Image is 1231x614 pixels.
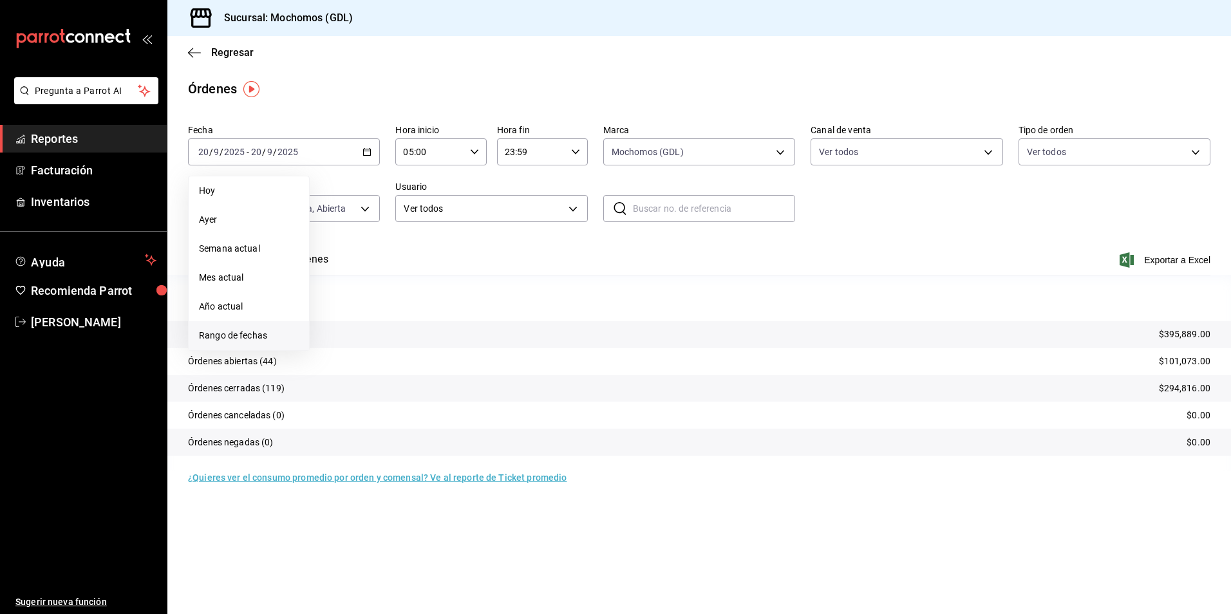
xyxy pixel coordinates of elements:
p: $101,073.00 [1159,355,1210,368]
span: Reportes [31,130,156,147]
span: Semana actual [199,242,299,256]
a: Pregunta a Parrot AI [9,93,158,107]
input: -- [267,147,273,157]
p: Órdenes abiertas (44) [188,355,277,368]
p: $395,889.00 [1159,328,1210,341]
span: Recomienda Parrot [31,282,156,299]
label: Fecha [188,126,380,135]
label: Hora fin [497,126,588,135]
input: -- [250,147,262,157]
span: Inventarios [31,193,156,210]
p: $0.00 [1187,436,1210,449]
span: Ayuda [31,252,140,268]
button: open_drawer_menu [142,33,152,44]
p: Resumen [188,290,1210,306]
span: / [273,147,277,157]
span: / [209,147,213,157]
span: Mochomos (GDL) [612,145,684,158]
span: Ver todos [1027,145,1066,158]
input: Buscar no. de referencia [633,196,795,221]
p: $294,816.00 [1159,382,1210,395]
span: Ver todos [819,145,858,158]
span: Facturación [31,162,156,179]
span: Ayer [199,213,299,227]
span: Sugerir nueva función [15,595,156,609]
span: [PERSON_NAME] [31,313,156,331]
button: Exportar a Excel [1122,252,1210,268]
label: Hora inicio [395,126,486,135]
button: Regresar [188,46,254,59]
h3: Sucursal: Mochomos (GDL) [214,10,353,26]
p: $0.00 [1187,409,1210,422]
p: Órdenes negadas (0) [188,436,274,449]
div: Órdenes [188,79,237,98]
label: Tipo de orden [1019,126,1210,135]
span: Ver todos [404,202,563,216]
label: Canal de venta [811,126,1002,135]
p: Órdenes canceladas (0) [188,409,285,422]
label: Marca [603,126,795,135]
span: Mes actual [199,271,299,284]
span: Año actual [199,300,299,313]
p: Órdenes cerradas (119) [188,382,285,395]
input: ---- [277,147,299,157]
span: Regresar [211,46,254,59]
span: / [262,147,266,157]
input: ---- [223,147,245,157]
img: Tooltip marker [243,81,259,97]
input: -- [198,147,209,157]
a: ¿Quieres ver el consumo promedio por orden y comensal? Ve al reporte de Ticket promedio [188,472,567,483]
span: Pregunta a Parrot AI [35,84,138,98]
span: Hoy [199,184,299,198]
button: Pregunta a Parrot AI [14,77,158,104]
input: -- [213,147,220,157]
span: - [247,147,249,157]
span: / [220,147,223,157]
label: Usuario [395,182,587,191]
span: Rango de fechas [199,329,299,342]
